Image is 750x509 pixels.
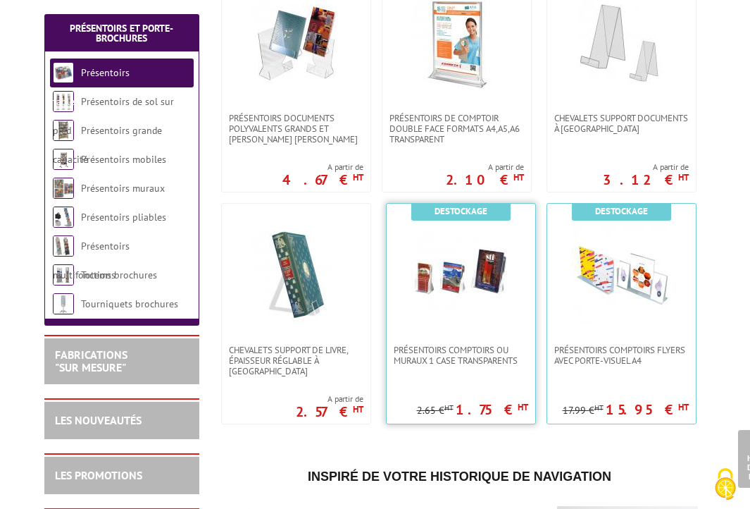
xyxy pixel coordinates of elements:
[547,345,696,366] a: Présentoirs comptoirs flyers avec Porte-Visuel A4
[53,240,130,281] a: Présentoirs multifonctions
[53,124,162,166] a: Présentoirs grande capacité
[678,171,689,183] sup: HT
[282,161,363,173] span: A partir de
[296,393,363,405] span: A partir de
[572,225,670,324] img: Présentoirs comptoirs flyers avec Porte-Visuel A4
[678,401,689,413] sup: HT
[53,95,174,137] a: Présentoirs de sol sur pied
[81,153,166,166] a: Présentoirs mobiles
[246,225,345,324] img: CHEVALETS SUPPORT DE LIVRE, ÉPAISSEUR RÉGLABLE À POSER
[606,405,689,414] p: 15.95 €
[53,178,74,199] img: Présentoirs muraux
[53,235,74,257] img: Présentoirs multifonctions
[229,345,363,376] span: CHEVALETS SUPPORT DE LIVRE, ÉPAISSEUR RÉGLABLE À [GEOGRAPHIC_DATA]
[518,401,528,413] sup: HT
[417,405,454,416] p: 2.65 €
[81,211,166,223] a: Présentoirs pliables
[603,161,689,173] span: A partir de
[55,348,127,374] a: FABRICATIONS"Sur Mesure"
[554,113,689,134] span: CHEVALETS SUPPORT DOCUMENTS À [GEOGRAPHIC_DATA]
[595,205,648,217] b: Destockage
[222,345,370,376] a: CHEVALETS SUPPORT DE LIVRE, ÉPAISSEUR RÉGLABLE À [GEOGRAPHIC_DATA]
[394,345,528,366] span: Présentoirs comptoirs ou muraux 1 case Transparents
[389,113,524,145] span: PRÉSENTOIRS DE COMPTOIR DOUBLE FACE FORMATS A4,A5,A6 TRANSPARENT
[547,113,696,134] a: CHEVALETS SUPPORT DOCUMENTS À [GEOGRAPHIC_DATA]
[594,403,604,412] sup: HT
[387,345,535,366] a: Présentoirs comptoirs ou muraux 1 case Transparents
[282,176,363,184] p: 4.67 €
[55,413,142,427] a: LES NOUVEAUTÉS
[446,161,524,173] span: A partir de
[382,113,531,145] a: PRÉSENTOIRS DE COMPTOIR DOUBLE FACE FORMATS A4,A5,A6 TRANSPARENT
[353,403,363,415] sup: HT
[446,176,524,184] p: 2.10 €
[308,470,611,484] span: Inspiré de votre historique de navigation
[81,298,178,310] a: Tourniquets brochures
[53,62,74,83] img: Présentoirs table/comptoirs
[53,207,74,228] img: Présentoirs pliables
[563,405,604,416] p: 17.99 €
[603,176,689,184] p: 3.12 €
[222,113,370,145] a: Présentoirs Documents Polyvalents Grands et [PERSON_NAME] [PERSON_NAME]
[81,269,157,281] a: Totems brochures
[554,345,689,366] span: Présentoirs comptoirs flyers avec Porte-Visuel A4
[229,113,363,145] span: Présentoirs Documents Polyvalents Grands et [PERSON_NAME] [PERSON_NAME]
[701,461,750,509] button: Cookies (fenêtre modale)
[435,205,487,217] b: Destockage
[513,171,524,183] sup: HT
[708,467,743,502] img: Cookies (fenêtre modale)
[411,225,510,324] img: Présentoirs comptoirs ou muraux 1 case Transparents
[53,293,74,314] img: Tourniquets brochures
[53,66,130,108] a: Présentoirs table/comptoirs
[444,403,454,412] sup: HT
[55,468,142,482] a: LES PROMOTIONS
[456,405,528,414] p: 1.75 €
[296,407,363,416] p: 2.57 €
[81,182,165,195] a: Présentoirs muraux
[353,171,363,183] sup: HT
[70,22,173,44] a: Présentoirs et Porte-brochures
